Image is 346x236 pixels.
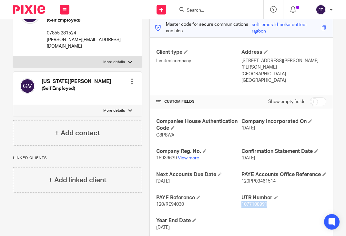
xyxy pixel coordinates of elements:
[241,126,255,130] span: [DATE]
[156,171,241,178] h4: Next Accounts Due Date
[156,148,241,155] h4: Company Reg. No.
[103,60,125,65] p: More details
[156,179,170,184] span: [DATE]
[47,37,121,50] p: [PERSON_NAME][EMAIL_ADDRESS][DOMAIN_NAME]
[42,85,111,92] h5: (Self Employed)
[156,202,184,207] span: 120/RE94030
[156,99,241,104] h4: CUSTOM FIELDS
[156,118,241,132] h4: Companies House Authentication Code
[42,78,111,85] h4: [US_STATE][PERSON_NAME]
[103,108,125,113] p: More details
[252,22,320,29] div: soft-emerald-polka-dotted-racoon
[47,17,121,24] h5: (Self Employed)
[186,8,244,14] input: Search
[241,77,326,84] p: [GEOGRAPHIC_DATA]
[268,99,305,105] label: Show empty fields
[156,217,241,224] h4: Year End Date
[241,148,326,155] h4: Confirmation Statement Date
[20,78,35,94] img: svg%3E
[155,21,252,34] p: Master code for secure communications and files
[156,49,241,56] h4: Client type
[241,156,255,160] span: [DATE]
[156,133,174,137] span: G8P8WA
[241,194,326,201] h4: UTR Number
[48,175,107,185] h4: + Add linked client
[241,202,267,207] tcxspan: Call 1077108991 via 3CX
[156,194,241,201] h4: PAYE Reference
[241,58,326,71] p: [STREET_ADDRESS][PERSON_NAME][PERSON_NAME]
[13,156,142,161] p: Linked clients
[178,156,199,160] a: View more
[241,49,326,56] h4: Address
[55,128,100,138] h4: + Add contact
[47,31,76,35] tcxspan: Call 07855 281524 via 3CX
[241,179,276,184] span: 120PP03461514
[156,58,241,64] p: Limited company
[241,171,326,178] h4: PAYE Accounts Office Reference
[156,225,170,230] span: [DATE]
[316,5,326,15] img: svg%3E
[241,118,326,125] h4: Company Incorporated On
[13,5,45,14] img: Pixie
[241,71,326,77] p: [GEOGRAPHIC_DATA]
[156,156,177,160] tcxspan: Call 15939639 via 3CX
